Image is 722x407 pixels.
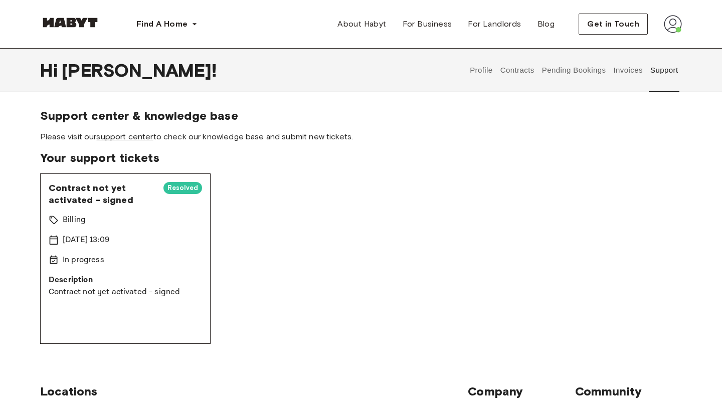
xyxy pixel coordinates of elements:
span: Blog [537,18,555,30]
span: Community [575,384,682,399]
a: For Landlords [460,14,529,34]
span: [PERSON_NAME] ! [62,60,217,81]
span: Hi [40,60,62,81]
a: About Habyt [329,14,394,34]
button: Get in Touch [579,14,648,35]
span: For Landlords [468,18,521,30]
a: For Business [395,14,460,34]
img: Habyt [40,18,100,28]
a: Blog [529,14,563,34]
p: In progress [63,254,104,266]
span: Your support tickets [40,150,682,165]
div: user profile tabs [466,48,682,92]
span: Contract not yet activated - signed [49,182,155,206]
span: Support center & knowledge base [40,108,682,123]
img: avatar [664,15,682,33]
button: Contracts [499,48,535,92]
button: Pending Bookings [540,48,607,92]
span: Locations [40,384,468,399]
p: [DATE] 13:09 [63,234,109,246]
p: Billing [63,214,86,226]
span: Get in Touch [587,18,639,30]
p: Contract not yet activated - signed [49,286,202,298]
button: Invoices [612,48,644,92]
span: Find A Home [136,18,188,30]
p: Description [49,274,202,286]
span: Resolved [163,183,202,193]
button: Find A Home [128,14,206,34]
span: For Business [403,18,452,30]
span: Please visit our to check our knowledge base and submit new tickets. [40,131,682,142]
span: Company [468,384,575,399]
a: support center [96,132,153,141]
button: Support [649,48,679,92]
button: Profile [469,48,494,92]
span: About Habyt [337,18,386,30]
